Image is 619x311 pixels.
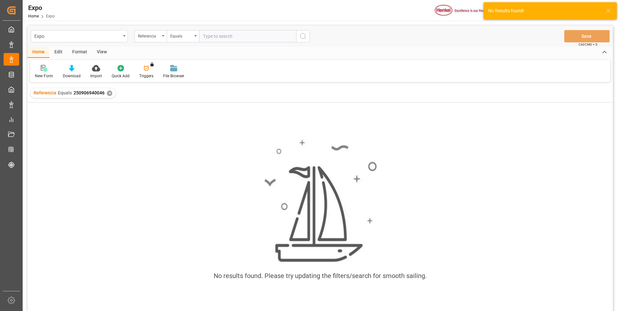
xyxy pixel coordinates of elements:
[435,5,489,16] img: Henkel%20logo.jpg_1689854090.jpg
[579,42,597,47] span: Ctrl/CMD + S
[58,90,72,95] span: Equals
[35,73,53,79] div: New Form
[73,90,105,95] span: 250906940046
[34,32,121,40] div: Expo
[163,73,184,79] div: File Browser
[488,7,600,14] div: No Results found!
[564,30,610,42] button: Save
[90,73,102,79] div: Import
[112,73,129,79] div: Quick Add
[28,47,50,58] div: Home
[264,139,377,263] img: smooth_sailing.jpeg
[28,14,39,18] a: Home
[92,47,112,58] div: View
[67,47,92,58] div: Format
[50,47,67,58] div: Edit
[170,32,192,39] div: Equals
[138,32,160,39] div: Referencia
[63,73,81,79] div: Download
[134,30,167,42] button: open menu
[28,3,55,13] div: Expo
[34,90,56,95] span: Referencia
[296,30,310,42] button: search button
[31,30,128,42] button: open menu
[167,30,199,42] button: open menu
[214,271,427,281] div: No results found. Please try updating the filters/search for smooth sailing.
[107,91,112,96] div: ✕
[199,30,296,42] input: Type to search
